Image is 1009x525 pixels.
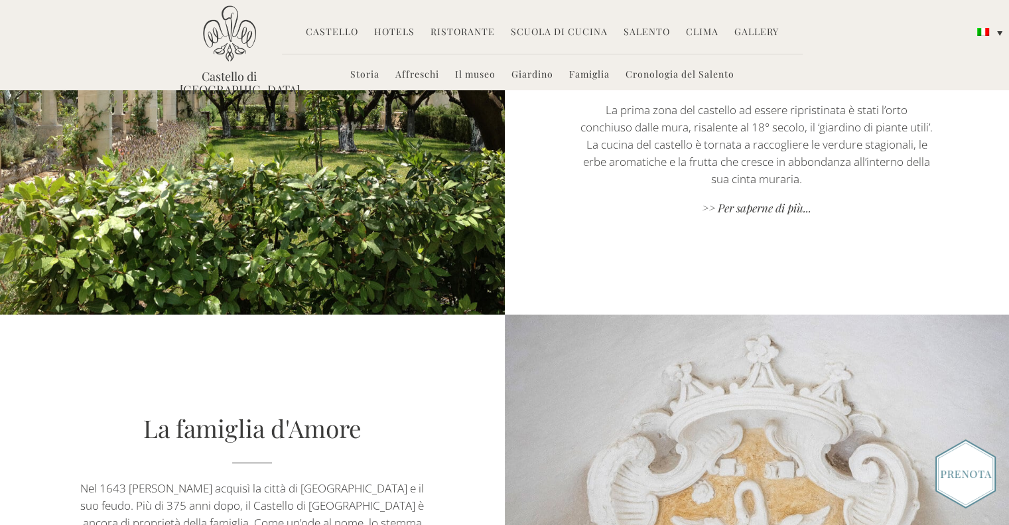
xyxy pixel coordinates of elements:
a: Gallery [734,25,779,40]
a: Il museo [455,68,496,83]
a: La famiglia d'Amore [143,412,362,444]
a: Clima [686,25,718,40]
img: Book_Button_Italian.png [935,439,996,508]
a: Storia [350,68,379,83]
a: >> Per saperne di più... [580,200,933,218]
img: Castello di Ugento [203,5,256,62]
a: Ristorante [431,25,495,40]
a: Hotels [374,25,415,40]
a: Giardino [511,68,553,83]
img: Italiano [977,28,989,36]
a: Salento [624,25,670,40]
a: Famiglia [569,68,610,83]
a: Castello di [GEOGRAPHIC_DATA] [180,70,279,96]
a: Affreschi [395,68,439,83]
a: Castello [306,25,358,40]
a: Scuola di Cucina [511,25,608,40]
a: Cronologia del Salento [626,68,734,83]
p: La prima zona del castello ad essere ripristinata è stati l’orto conchiuso dalle mura, risalente ... [580,102,933,188]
